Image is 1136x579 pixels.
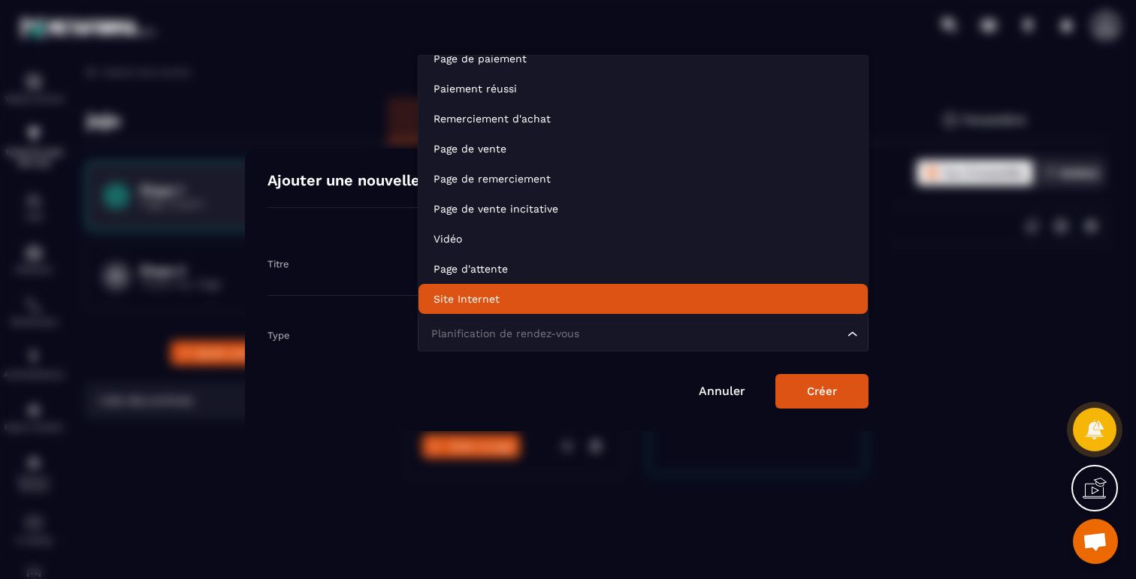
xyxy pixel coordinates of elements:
[434,171,853,186] p: Page de remerciement
[434,231,853,246] p: Vidéo
[434,111,853,126] p: Remerciement d'achat
[434,201,853,216] p: Page de vente incitative
[434,261,853,276] p: Page d'attente
[418,317,869,351] div: Search for option
[267,258,289,269] label: Titre
[775,374,869,409] button: Créer
[267,171,467,192] h4: Ajouter une nouvelle étape
[267,329,290,340] label: Type
[434,81,853,96] p: Paiement réussi
[434,51,853,66] p: Page de paiement
[428,326,844,342] input: Search for option
[434,141,853,156] p: Page de vente
[699,384,745,398] a: Annuler
[434,291,853,306] p: Site Internet
[1073,519,1118,564] div: Ouvrir le chat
